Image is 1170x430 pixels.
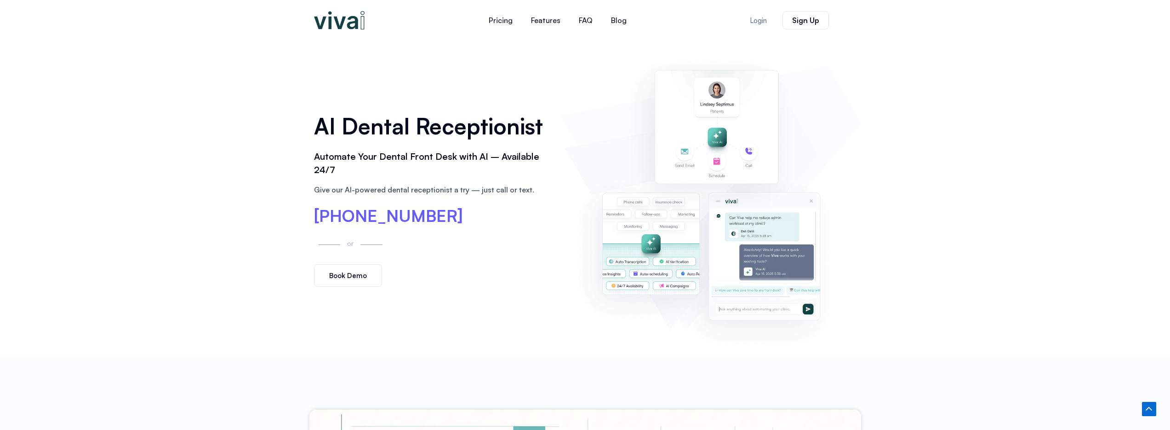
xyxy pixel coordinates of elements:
[345,238,356,249] p: or
[750,17,767,24] span: Login
[424,9,691,31] nav: Menu
[314,150,551,177] h2: Automate Your Dental Front Desk with AI – Available 24/7
[782,11,829,29] a: Sign Up
[479,9,522,31] a: Pricing
[792,17,819,24] span: Sign Up
[522,9,570,31] a: Features
[570,9,602,31] a: FAQ
[314,110,551,142] h1: AI Dental Receptionist
[739,12,778,29] a: Login
[329,272,367,279] span: Book Demo
[602,9,636,31] a: Blog
[565,50,856,347] img: AI dental receptionist dashboard – virtual receptionist dental office
[314,208,463,224] a: [PHONE_NUMBER]
[314,264,382,287] a: Book Demo
[314,184,551,195] p: Give our AI-powered dental receptionist a try — just call or text.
